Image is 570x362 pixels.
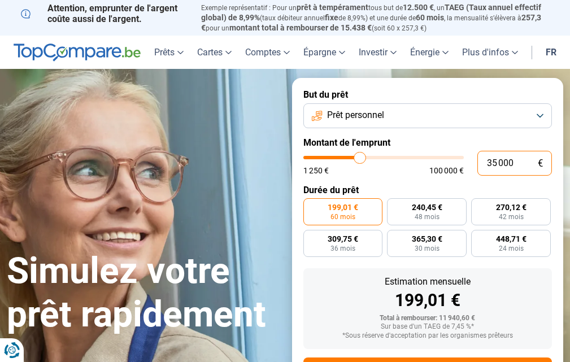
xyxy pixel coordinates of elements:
[229,23,372,32] span: montant total à rembourser de 15.438 €
[416,13,444,22] span: 60 mois
[403,36,455,69] a: Énergie
[330,213,355,220] span: 60 mois
[297,3,368,12] span: prêt à tempérament
[330,245,355,252] span: 36 mois
[538,159,543,168] span: €
[429,167,464,175] span: 100 000 €
[190,36,238,69] a: Cartes
[312,332,543,340] div: *Sous réserve d'acceptation par les organismes prêteurs
[303,185,552,195] label: Durée du prêt
[499,245,524,252] span: 24 mois
[455,36,525,69] a: Plus d'infos
[21,3,188,24] p: Attention, emprunter de l'argent coûte aussi de l'argent.
[201,3,541,22] span: TAEG (Taux annuel effectif global) de 8,99%
[499,213,524,220] span: 42 mois
[303,103,552,128] button: Prêt personnel
[352,36,403,69] a: Investir
[312,292,543,309] div: 199,01 €
[201,3,549,33] p: Exemple représentatif : Pour un tous but de , un (taux débiteur annuel de 8,99%) et une durée de ...
[303,137,552,148] label: Montant de l'emprunt
[325,13,338,22] span: fixe
[328,235,358,243] span: 309,75 €
[412,203,442,211] span: 240,45 €
[415,245,440,252] span: 30 mois
[312,277,543,286] div: Estimation mensuelle
[496,235,527,243] span: 448,71 €
[328,203,358,211] span: 199,01 €
[403,3,434,12] span: 12.500 €
[327,109,384,121] span: Prêt personnel
[412,235,442,243] span: 365,30 €
[312,315,543,322] div: Total à rembourser: 11 940,60 €
[303,89,552,100] label: But du prêt
[297,36,352,69] a: Épargne
[415,213,440,220] span: 48 mois
[238,36,297,69] a: Comptes
[147,36,190,69] a: Prêts
[496,203,527,211] span: 270,12 €
[201,13,541,32] span: 257,3 €
[14,43,141,62] img: TopCompare
[312,323,543,331] div: Sur base d'un TAEG de 7,45 %*
[303,167,329,175] span: 1 250 €
[539,36,563,69] a: fr
[7,250,279,337] h1: Simulez votre prêt rapidement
